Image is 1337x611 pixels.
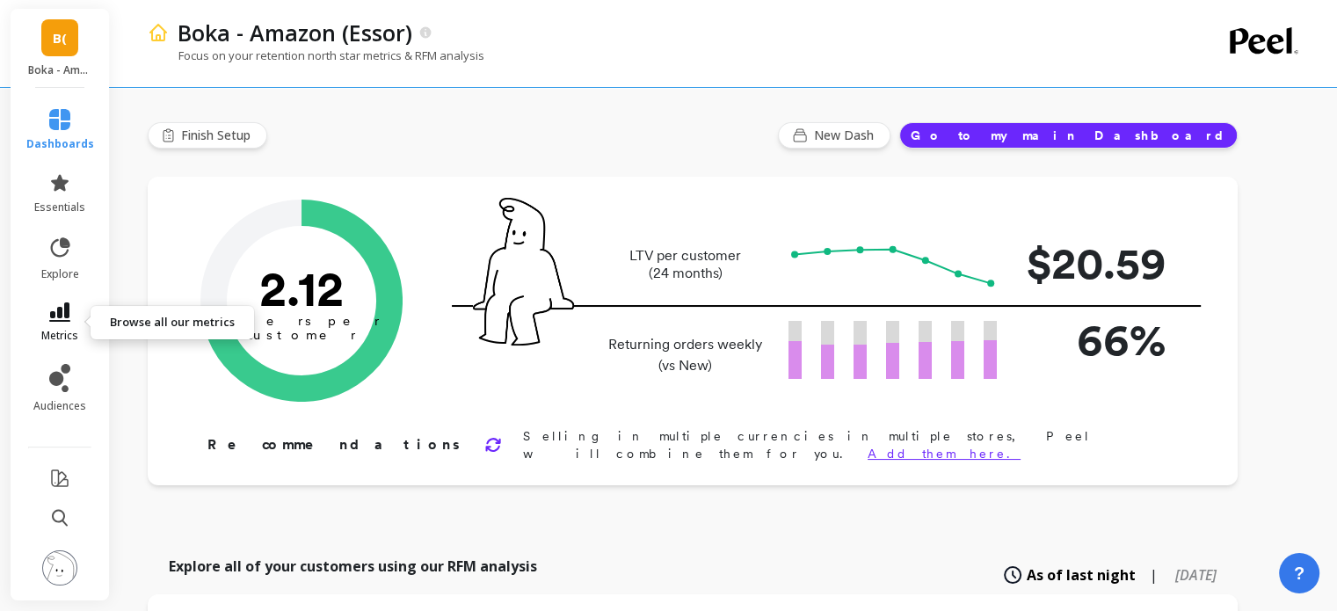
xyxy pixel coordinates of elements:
[899,122,1238,149] button: Go to my main Dashboard
[207,434,463,455] p: Recommendations
[778,122,890,149] button: New Dash
[169,556,537,577] p: Explore all of your customers using our RFM analysis
[222,313,381,329] tspan: orders per
[1175,565,1217,585] span: [DATE]
[603,247,767,282] p: LTV per customer (24 months)
[41,329,78,343] span: metrics
[814,127,879,144] span: New Dash
[1279,553,1319,593] button: ?
[28,63,92,77] p: Boka - Amazon (Essor)
[26,137,94,151] span: dashboards
[1027,564,1136,586] span: As of last night
[1294,561,1304,586] span: ?
[523,427,1181,462] p: Selling in multiple currencies in multiple stores, Peel will combine them for you.
[259,259,344,317] text: 2.12
[246,327,358,343] tspan: customer
[53,28,67,48] span: B(
[148,22,169,43] img: header icon
[148,122,267,149] button: Finish Setup
[1150,564,1158,586] span: |
[34,200,85,215] span: essentials
[1025,307,1166,373] p: 66%
[181,127,256,144] span: Finish Setup
[33,399,86,413] span: audiences
[603,334,767,376] p: Returning orders weekly (vs New)
[42,550,77,586] img: profile picture
[1025,230,1166,296] p: $20.59
[868,447,1021,461] a: Add them here.
[148,47,484,63] p: Focus on your retention north star metrics & RFM analysis
[178,18,412,47] p: Boka - Amazon (Essor)
[473,198,574,346] img: pal seatted on line
[41,267,79,281] span: explore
